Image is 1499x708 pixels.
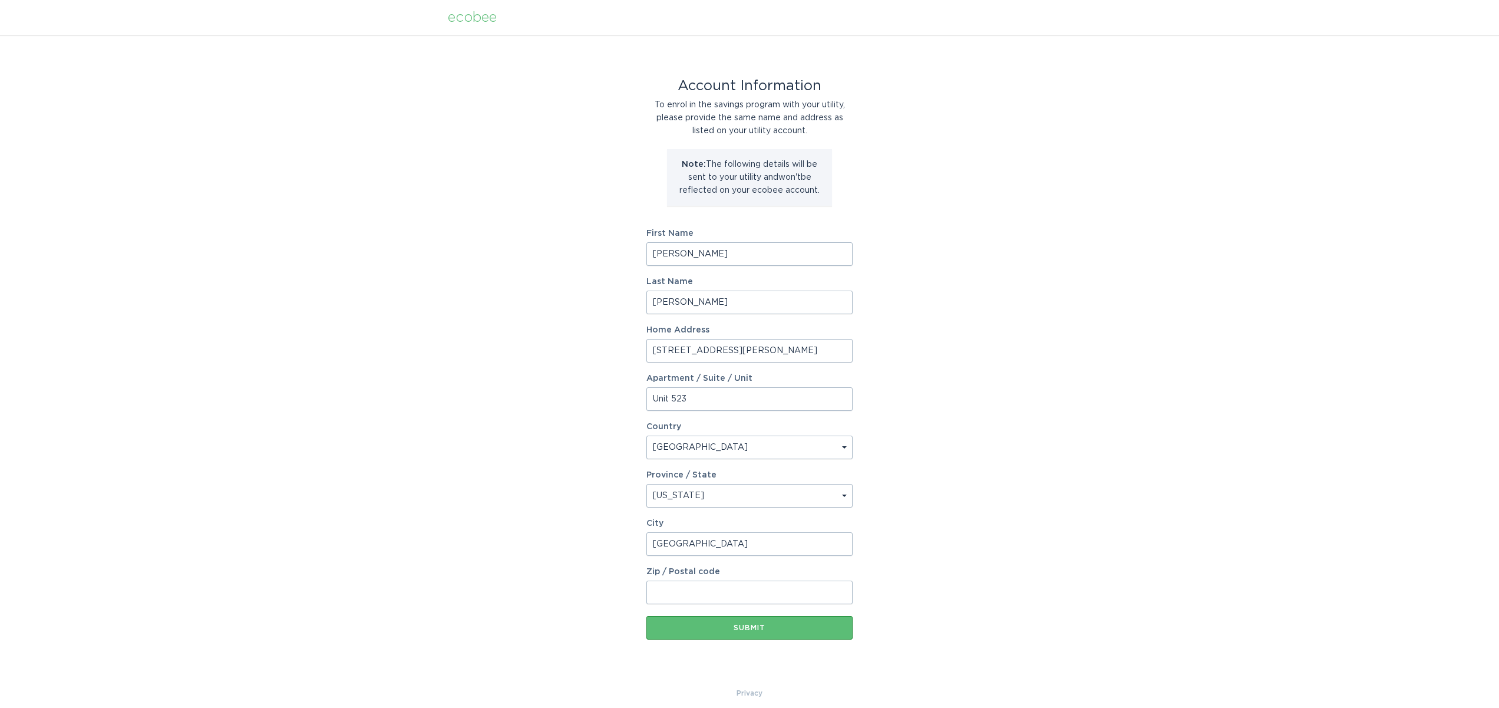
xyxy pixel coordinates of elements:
div: Submit [652,624,847,631]
label: Apartment / Suite / Unit [646,374,853,383]
label: Zip / Postal code [646,568,853,576]
strong: Note: [682,160,706,169]
label: Last Name [646,278,853,286]
p: The following details will be sent to your utility and won't be reflected on your ecobee account. [676,158,823,197]
div: Account Information [646,80,853,93]
a: Privacy Policy & Terms of Use [737,687,762,700]
div: To enrol in the savings program with your utility, please provide the same name and address as li... [646,98,853,137]
div: ecobee [448,11,497,24]
label: Home Address [646,326,853,334]
label: Province / State [646,471,717,479]
button: Submit [646,616,853,640]
label: Country [646,423,681,431]
label: City [646,519,853,528]
label: First Name [646,229,853,238]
